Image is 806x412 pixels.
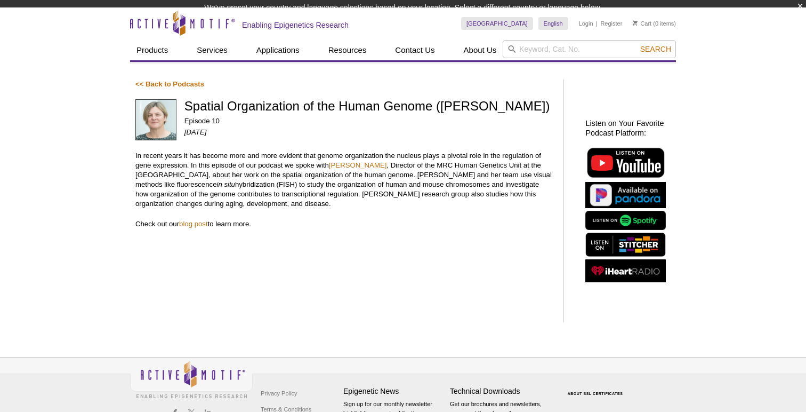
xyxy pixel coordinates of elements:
[450,387,551,396] h4: Technical Downloads
[184,128,207,136] em: [DATE]
[184,99,553,115] h1: Spatial Organization of the Human Genome ([PERSON_NAME])
[184,116,553,126] p: Episode 10
[585,182,666,208] img: Listen on Pandora
[538,17,568,30] a: English
[600,20,622,27] a: Register
[637,44,674,54] button: Search
[503,40,676,58] input: Keyword, Cat. No.
[585,146,666,179] img: Listen on YouTube
[135,219,553,229] p: Check out our to learn more.
[585,259,666,282] img: Listen on iHeartRadio
[135,151,553,209] p: In recent years it has become more and more evident that genome organization the nucleus plays a ...
[585,233,666,257] img: Listen on Stitcher
[135,80,204,88] a: << Back to Podcasts
[343,387,445,396] h4: Epigenetic News
[135,240,553,320] iframe: Spatial Organization of the Human Genome (Wendy Bickmore)
[568,392,623,395] a: ABOUT SSL CERTIFICATES
[130,358,253,401] img: Active Motif,
[585,211,666,231] img: Listen on Spotify
[216,180,235,188] em: in situ
[640,45,671,53] span: Search
[179,220,208,228] a: blog post
[461,17,533,30] a: [GEOGRAPHIC_DATA]
[585,118,671,138] h2: Listen on Your Favorite Podcast Platform:
[242,20,349,30] h2: Enabling Epigenetics Research
[258,385,300,401] a: Privacy Policy
[190,40,234,60] a: Services
[250,40,306,60] a: Applications
[389,40,441,60] a: Contact Us
[322,40,373,60] a: Resources
[130,40,174,60] a: Products
[457,40,503,60] a: About Us
[633,20,638,26] img: Your Cart
[596,17,598,30] li: |
[329,161,386,169] a: [PERSON_NAME]
[633,17,676,30] li: (0 items)
[633,20,651,27] a: Cart
[557,376,636,400] table: Click to Verify - This site chose Symantec SSL for secure e-commerce and confidential communicati...
[579,20,593,27] a: Login
[135,99,176,140] img: Wendy Bickmore headshot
